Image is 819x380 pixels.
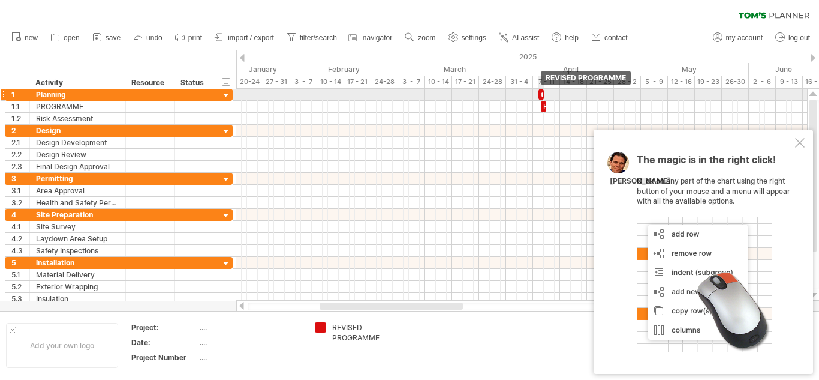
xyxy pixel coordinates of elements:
[506,76,533,88] div: 31 - 4
[776,76,803,88] div: 9 - 13
[637,154,776,172] span: The magic is in the right click!
[146,34,162,42] span: undo
[36,173,119,184] div: Permitting
[36,149,119,160] div: Design Review
[11,233,29,244] div: 4.2
[11,161,29,172] div: 2.3
[695,76,722,88] div: 19 - 23
[131,337,197,348] div: Date:
[36,293,119,304] div: Insulation
[212,30,278,46] a: import / export
[496,30,543,46] a: AI assist
[8,30,41,46] a: new
[131,77,168,89] div: Resource
[36,101,119,112] div: PROGRAMME
[710,30,766,46] a: my account
[610,176,670,187] div: [PERSON_NAME]
[64,34,80,42] span: open
[89,30,124,46] a: save
[11,221,29,232] div: 4.1
[35,77,119,89] div: Activity
[726,34,763,42] span: my account
[11,149,29,160] div: 2.2
[630,63,749,76] div: May 2025
[512,34,539,42] span: AI assist
[317,76,344,88] div: 10 - 14
[479,76,506,88] div: 24-28
[36,197,119,208] div: Health and Safety Permits
[11,101,29,112] div: 1.1
[25,34,38,42] span: new
[106,34,121,42] span: save
[236,76,263,88] div: 20-24
[11,137,29,148] div: 2.1
[200,352,300,363] div: ....
[604,34,628,42] span: contact
[36,281,119,292] div: Exterior Wrapping
[11,197,29,208] div: 3.2
[36,257,119,268] div: Installation
[36,245,119,256] div: Safety Inspections
[200,322,300,333] div: ....
[131,322,197,333] div: Project:
[11,293,29,304] div: 5.3
[11,185,29,196] div: 3.1
[344,76,371,88] div: 17 - 21
[452,76,479,88] div: 17 - 21
[6,323,118,368] div: Add your own logo
[11,89,29,100] div: 1
[749,76,776,88] div: 2 - 6
[772,30,814,46] a: log out
[180,77,207,89] div: Status
[565,34,579,42] span: help
[290,63,398,76] div: February 2025
[418,34,435,42] span: zoom
[11,257,29,268] div: 5
[11,245,29,256] div: 4.3
[36,89,119,100] div: Planning
[263,76,290,88] div: 27 - 31
[11,269,29,280] div: 5.1
[332,322,398,343] div: REVISED PROGRAMME
[11,173,29,184] div: 3
[36,269,119,280] div: Material Delivery
[462,34,486,42] span: settings
[371,76,398,88] div: 24-28
[36,137,119,148] div: Design Development
[172,30,206,46] a: print
[36,185,119,196] div: Area Approval
[11,113,29,124] div: 1.2
[36,221,119,232] div: Site Survey
[36,161,119,172] div: Final Design Approval
[722,76,749,88] div: 26-30
[788,34,810,42] span: log out
[284,30,341,46] a: filter/search
[36,125,119,136] div: Design
[130,30,166,46] a: undo
[11,281,29,292] div: 5.2
[533,76,560,88] div: 7 - 11
[398,63,511,76] div: March 2025
[290,76,317,88] div: 3 - 7
[11,209,29,220] div: 4
[188,34,202,42] span: print
[363,34,392,42] span: navigator
[228,34,274,42] span: import / export
[11,125,29,136] div: 2
[541,71,631,85] div: REVISED PROGRAMME
[398,76,425,88] div: 3 - 7
[402,30,439,46] a: zoom
[300,34,337,42] span: filter/search
[637,155,793,352] div: Click on any part of the chart using the right button of your mouse and a menu will appear with a...
[47,30,83,46] a: open
[668,76,695,88] div: 12 - 16
[36,233,119,244] div: Laydown Area Setup
[425,76,452,88] div: 10 - 14
[588,30,631,46] a: contact
[641,76,668,88] div: 5 - 9
[445,30,490,46] a: settings
[200,337,300,348] div: ....
[347,30,396,46] a: navigator
[131,352,197,363] div: Project Number
[36,113,119,124] div: Risk Assessment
